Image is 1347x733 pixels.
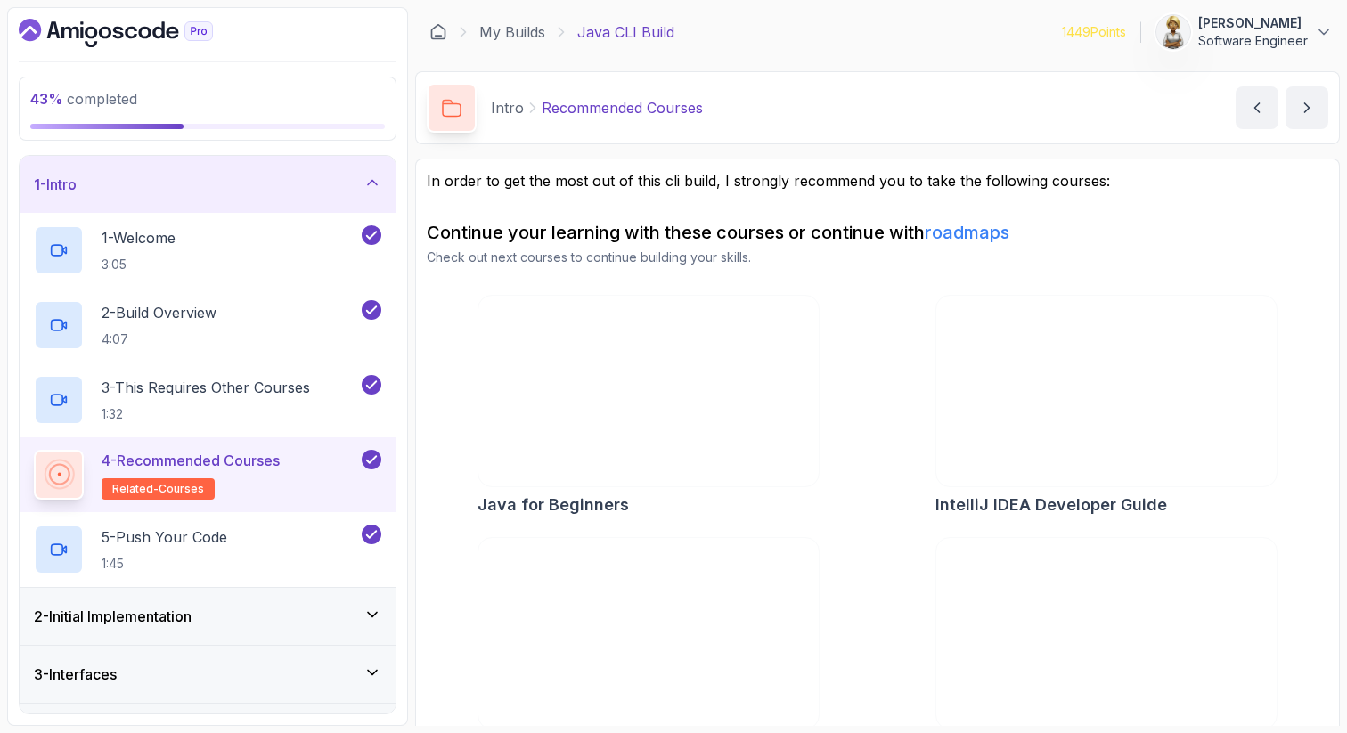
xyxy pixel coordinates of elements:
[112,482,204,496] span: related-courses
[936,538,1277,729] img: Java Object Oriented Programming card
[1198,32,1308,50] p: Software Engineer
[427,170,1328,191] p: In order to get the most out of this cli build, I strongly recommend you to take the following co...
[935,295,1278,517] a: IntelliJ IDEA Developer Guide cardIntelliJ IDEA Developer Guide
[427,248,1328,266] p: Check out next courses to continue building your skills.
[20,646,396,703] button: 3-Interfaces
[34,606,192,627] h3: 2 - Initial Implementation
[34,174,77,195] h3: 1 - Intro
[34,450,381,500] button: 4-Recommended Coursesrelated-courses
[478,493,629,517] h2: Java for Beginners
[478,296,819,486] img: Java for Beginners card
[491,97,524,118] p: Intro
[102,377,310,398] p: 3 - This Requires Other Courses
[19,19,254,47] a: Dashboard
[102,302,216,323] p: 2 - Build Overview
[1155,14,1333,50] button: user profile image[PERSON_NAME]Software Engineer
[925,222,1009,243] a: roadmaps
[34,664,117,685] h3: 3 - Interfaces
[30,90,137,108] span: completed
[102,450,280,471] p: 4 - Recommended Courses
[102,227,176,248] p: 1 - Welcome
[478,538,819,729] img: Java for Developers card
[102,405,310,423] p: 1:32
[1062,23,1126,41] p: 1449 Points
[102,555,227,573] p: 1:45
[34,375,381,425] button: 3-This Requires Other Courses1:32
[20,156,396,213] button: 1-Intro
[936,296,1277,486] img: IntelliJ IDEA Developer Guide card
[1236,86,1278,129] button: previous content
[479,21,545,43] a: My Builds
[542,97,703,118] p: Recommended Courses
[429,23,447,41] a: Dashboard
[577,21,674,43] p: Java CLI Build
[20,588,396,645] button: 2-Initial Implementation
[427,220,1328,245] h2: Continue your learning with these courses or continue with
[1156,15,1190,49] img: user profile image
[34,225,381,275] button: 1-Welcome3:05
[30,90,63,108] span: 43 %
[34,525,381,574] button: 5-Push Your Code1:45
[102,330,216,348] p: 4:07
[478,295,820,517] a: Java for Beginners cardJava for Beginners
[34,300,381,350] button: 2-Build Overview4:07
[102,256,176,273] p: 3:05
[1198,14,1308,32] p: [PERSON_NAME]
[1286,86,1328,129] button: next content
[102,526,227,548] p: 5 - Push Your Code
[935,493,1167,517] h2: IntelliJ IDEA Developer Guide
